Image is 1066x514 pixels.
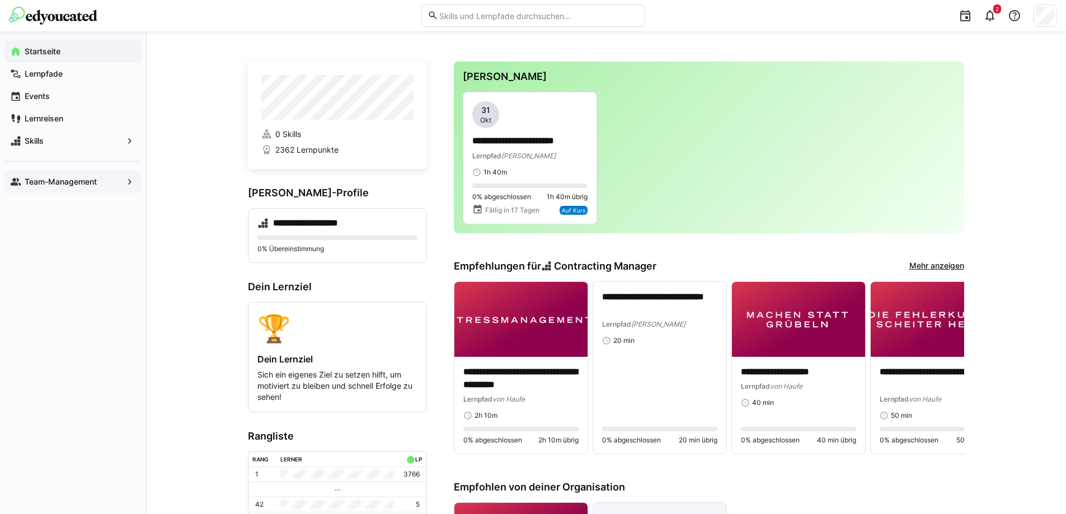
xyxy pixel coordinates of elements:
span: 2h 10m übrig [538,436,579,445]
span: [PERSON_NAME] [631,320,685,328]
p: Sich ein eigenes Ziel zu setzen hilft, um motiviert zu bleiben und schnell Erfolge zu sehen! [257,369,417,403]
span: von Haufe [770,382,802,390]
img: image [454,282,588,357]
span: Okt [480,116,491,125]
span: [PERSON_NAME] [501,152,556,160]
div: LP [415,456,422,463]
h3: Rangliste [248,430,427,442]
p: 0% Übereinstimmung [257,244,417,253]
span: 2h 10m [475,411,497,420]
h3: Empfohlen von deiner Organisation [454,481,964,493]
h3: [PERSON_NAME]-Profile [248,187,427,199]
span: 1h 40m [483,168,507,177]
span: von Haufe [909,395,941,403]
input: Skills und Lernpfade durchsuchen… [438,11,638,21]
span: 0 Skills [275,129,301,140]
span: Lernpfad [463,395,492,403]
a: 0 Skills [261,129,414,140]
span: 1h 40m übrig [547,192,588,201]
span: 50 min [891,411,912,420]
span: 0% abgeschlossen [741,436,800,445]
h4: Dein Lernziel [257,353,417,365]
span: 0% abgeschlossen [602,436,661,445]
span: Fällig in 17 Tagen [485,206,539,215]
h3: Dein Lernziel [248,281,427,293]
span: 20 min [613,336,635,345]
span: Lernpfad [602,320,631,328]
img: image [732,282,865,357]
div: Rang [252,456,269,463]
span: 0% abgeschlossen [463,436,522,445]
span: von Haufe [492,395,525,403]
span: 20 min übrig [679,436,717,445]
span: 50 min übrig [956,436,995,445]
span: Lernpfad [880,395,909,403]
h3: [PERSON_NAME] [463,70,955,83]
p: 3766 [403,470,420,479]
span: 0% abgeschlossen [472,192,531,201]
span: 31 [481,105,490,116]
p: 1 [255,470,259,479]
img: image [871,282,1004,357]
p: 5 [416,500,420,509]
div: Lerner [280,456,302,463]
span: Contracting Manager [554,260,656,272]
span: Lernpfad [472,152,501,160]
span: Lernpfad [741,382,770,390]
div: 🏆 [257,312,417,345]
h3: Empfehlungen für [454,260,657,272]
span: 2 [995,6,999,12]
span: 40 min [752,398,774,407]
span: 40 min übrig [817,436,856,445]
a: Mehr anzeigen [909,260,964,272]
span: 2362 Lernpunkte [275,144,339,155]
span: 0% abgeschlossen [880,436,938,445]
p: 42 [255,500,264,509]
span: Auf Kurs [562,207,585,214]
